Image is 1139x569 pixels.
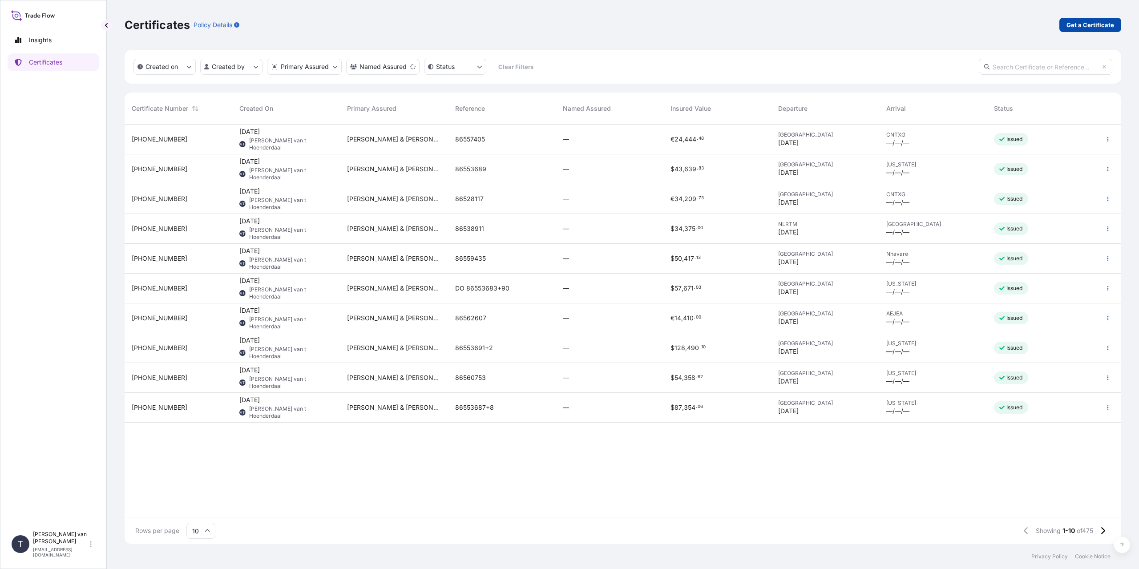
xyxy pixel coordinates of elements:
span: 03 [696,286,701,289]
span: —/—/— [886,258,909,266]
span: 490 [687,345,699,351]
span: Named Assured [563,104,611,113]
span: [PERSON_NAME] van t Hoenderdaal [249,226,333,241]
span: Arrival [886,104,906,113]
p: Cookie Notice [1075,553,1111,560]
span: . [694,316,695,319]
span: [GEOGRAPHIC_DATA] [778,131,872,138]
span: , [683,226,684,232]
span: [US_STATE] [886,370,980,377]
span: 50 [675,255,682,262]
span: . [694,286,695,289]
p: Created on [145,62,178,71]
span: Showing [1036,526,1061,535]
span: [GEOGRAPHIC_DATA] [778,250,872,258]
span: [US_STATE] [886,161,980,168]
span: [DATE] [239,306,260,315]
span: 10 [701,346,706,349]
span: Nhavare [886,250,980,258]
span: , [685,345,687,351]
span: 86553689 [455,165,486,174]
span: $ [670,285,675,291]
span: [US_STATE] [886,400,980,407]
span: TVTH [238,259,247,268]
button: createdBy Filter options [200,59,263,75]
span: [GEOGRAPHIC_DATA] [778,370,872,377]
span: [DATE] [239,157,260,166]
span: . [696,226,697,230]
span: , [682,255,684,262]
span: TVTH [238,140,247,149]
span: 57 [675,285,682,291]
span: 83 [699,167,704,170]
p: Status [436,62,455,71]
span: [PERSON_NAME] van t Hoenderdaal [249,256,333,270]
span: — [563,314,569,323]
span: Certificate Number [132,104,188,113]
span: 06 [698,405,703,408]
button: distributor Filter options [267,59,342,75]
p: Certificates [29,58,62,67]
span: [PERSON_NAME] & [PERSON_NAME] Netherlands B.V. [347,373,440,382]
span: [PHONE_NUMBER] [132,224,187,233]
span: TVTH [238,289,247,298]
p: Issued [1006,344,1023,351]
span: [GEOGRAPHIC_DATA] [778,191,872,198]
span: $ [670,226,675,232]
p: Issued [1006,315,1023,322]
p: Policy Details [194,20,232,29]
span: [US_STATE] [886,280,980,287]
span: — [563,254,569,263]
span: [PERSON_NAME] & [PERSON_NAME] Netherlands B.V. [347,343,440,352]
span: 86560753 [455,373,486,382]
span: [DATE] [778,168,799,177]
span: [PERSON_NAME] & [PERSON_NAME] Netherlands B.V. [347,165,440,174]
span: 209 [684,196,696,202]
span: € [670,196,675,202]
span: $ [670,345,675,351]
p: Issued [1006,255,1023,262]
span: [PHONE_NUMBER] [132,284,187,293]
span: [GEOGRAPHIC_DATA] [778,400,872,407]
span: [DATE] [239,276,260,285]
span: $ [670,255,675,262]
span: , [682,375,684,381]
p: Issued [1006,404,1023,411]
a: Privacy Policy [1031,553,1068,560]
span: 444 [684,136,696,142]
span: [DATE] [778,347,799,356]
span: —/—/— [886,138,909,147]
span: 86559435 [455,254,486,263]
span: , [681,315,683,321]
p: Named Assured [359,62,407,71]
span: [DATE] [239,187,260,196]
button: Clear Filters [491,60,541,74]
span: . [695,256,696,259]
span: € [670,136,675,142]
span: [PERSON_NAME] & [PERSON_NAME] Netherlands B.V. [347,224,440,233]
span: 34 [675,226,683,232]
p: [EMAIL_ADDRESS][DOMAIN_NAME] [33,547,88,557]
span: Rows per page [135,526,179,535]
span: [GEOGRAPHIC_DATA] [778,310,872,317]
p: Insights [29,36,52,44]
span: [DATE] [239,336,260,345]
span: [DATE] [239,246,260,255]
span: [PERSON_NAME] van t Hoenderdaal [249,286,333,300]
span: [PERSON_NAME] van t Hoenderdaal [249,405,333,420]
span: Insured Value [670,104,711,113]
span: CNTXG [886,131,980,138]
span: [DATE] [778,377,799,386]
p: Primary Assured [281,62,329,71]
span: [DATE] [778,198,799,207]
span: 86538911 [455,224,484,233]
span: 375 [684,226,695,232]
span: [PERSON_NAME] van t Hoenderdaal [249,346,333,360]
span: CNTXG [886,191,980,198]
p: Issued [1006,165,1023,173]
span: Created On [239,104,273,113]
span: [PHONE_NUMBER] [132,343,187,352]
span: [DATE] [778,287,799,296]
span: 00 [696,316,701,319]
span: . [697,137,698,140]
